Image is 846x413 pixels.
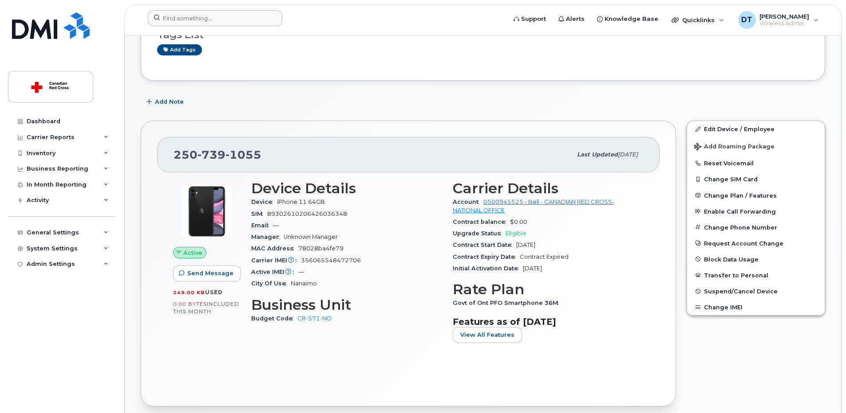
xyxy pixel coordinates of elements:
h3: Tags List [157,29,809,40]
span: 78028ba4fe79 [298,245,344,252]
span: Support [521,15,546,23]
span: City Of Use [251,280,291,287]
span: Alerts [566,15,585,23]
span: Initial Activation Date [453,265,523,272]
a: 0500945525 - Bell - CANADIAN RED CROSS- NATIONAL OFFICE [453,199,614,213]
span: Email [251,222,273,229]
span: [DATE] [523,265,542,272]
span: Contract Start Date [453,242,516,248]
button: Transfer to Personal [687,267,825,283]
button: Enable Call Forwarding [687,203,825,219]
span: iPhone 11 64GB [277,199,325,205]
button: Block Data Usage [687,251,825,267]
span: View All Features [460,331,514,339]
span: [PERSON_NAME] [759,13,809,20]
span: Add Note [155,97,184,106]
span: 739 [198,148,225,161]
span: Nanaimo [291,280,317,287]
button: Request Account Change [687,235,825,251]
a: Add tags [157,44,202,55]
div: Dragos Tudose [732,11,825,29]
button: Add Roaming Package [687,137,825,155]
h3: Features as of [DATE] [453,316,644,327]
span: Knowledge Base [605,15,658,23]
span: Active [183,249,202,257]
span: $0.00 [510,218,527,225]
span: Add Roaming Package [694,143,775,152]
h3: Device Details [251,180,442,196]
span: Last updated [577,151,618,158]
span: Govt of Ont PFO Smartphone 36M [453,300,563,306]
span: Account [453,199,483,205]
button: Change Plan / Features [687,187,825,203]
span: Contract balance [453,218,510,225]
span: Contract Expired [520,253,569,260]
span: 249.00 KB [173,289,205,296]
h3: Carrier Details [453,180,644,196]
span: SIM [251,210,267,217]
span: Upgrade Status [453,230,506,237]
span: Change Plan / Features [704,192,777,199]
button: Change IMEI [687,299,825,315]
span: [DATE] [618,151,638,158]
button: Change Phone Number [687,219,825,235]
button: View All Features [453,327,522,343]
a: CR-571-NO [297,315,332,322]
span: Suspend/Cancel Device [704,288,778,295]
span: Manager [251,234,284,240]
span: Send Message [187,269,233,277]
span: 356065548472706 [301,257,361,264]
span: Quicklinks [682,16,715,23]
button: Change SIM Card [687,171,825,187]
span: Carrier IMEI [251,257,301,264]
button: Send Message [173,265,241,281]
span: 0.00 Bytes [173,301,207,307]
button: Add Note [141,94,191,110]
input: Find something... [148,10,282,26]
span: Unknown Manager [284,234,338,240]
span: — [298,269,304,275]
span: Active IMEI [251,269,298,275]
a: Support [507,10,552,28]
span: Wireless Admin [759,20,809,27]
span: 250 [174,148,261,161]
img: iPhone_11.jpg [180,185,233,238]
div: Quicklinks [665,11,730,29]
button: Suspend/Cancel Device [687,283,825,299]
span: Eligible [506,230,526,237]
span: 89302610206426036348 [267,210,347,217]
span: DT [741,15,752,25]
span: Enable Call Forwarding [704,208,776,214]
span: used [205,289,223,296]
span: Budget Code [251,315,297,322]
a: Edit Device / Employee [687,121,825,137]
span: [DATE] [516,242,535,248]
button: Reset Voicemail [687,155,825,171]
span: Device [251,199,277,205]
span: 1055 [225,148,261,161]
h3: Rate Plan [453,281,644,297]
a: Alerts [552,10,591,28]
span: MAC Address [251,245,298,252]
span: Contract Expiry Date [453,253,520,260]
h3: Business Unit [251,297,442,313]
span: — [273,222,279,229]
a: Knowledge Base [591,10,664,28]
